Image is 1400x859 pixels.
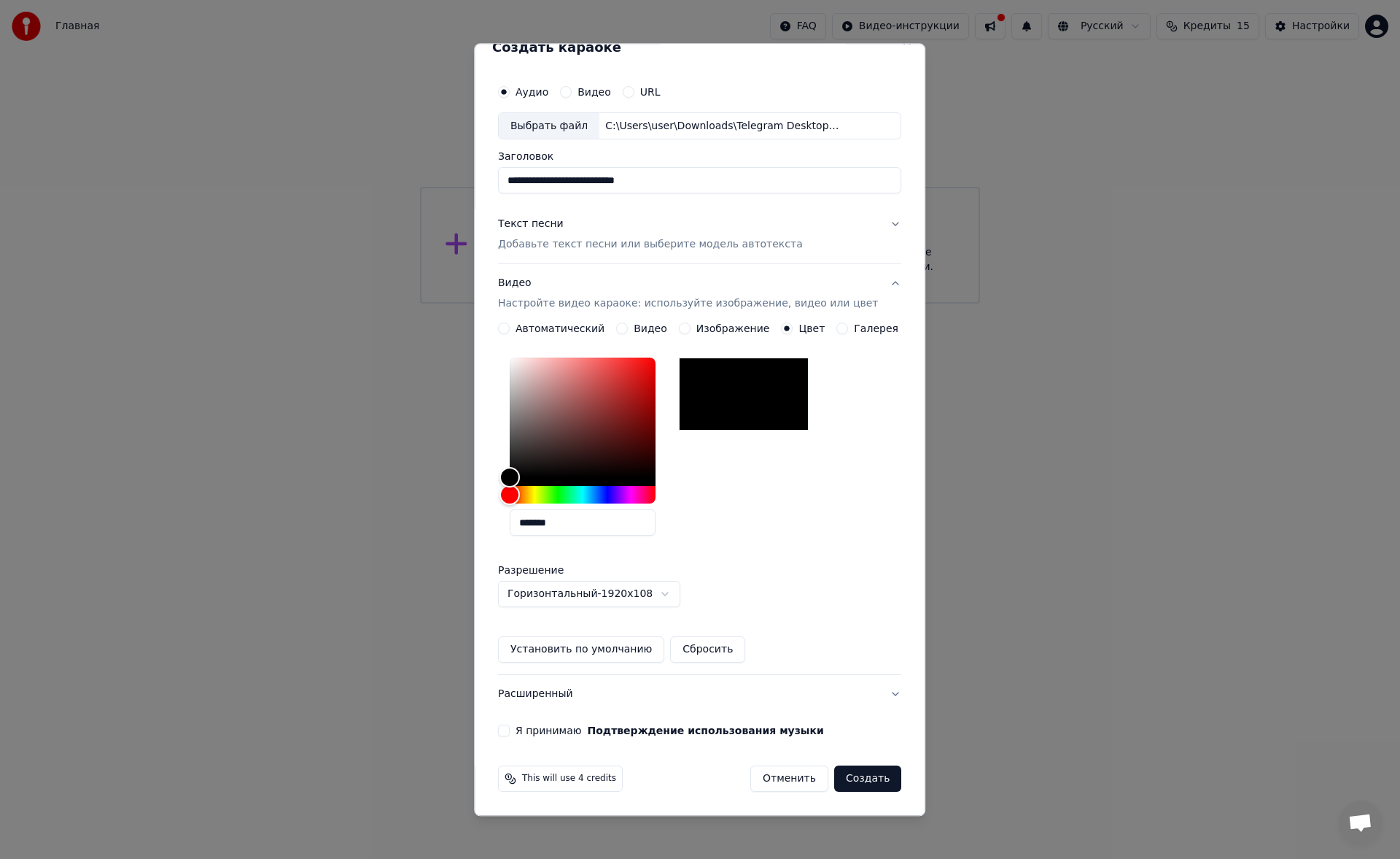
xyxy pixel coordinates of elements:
div: Hue [510,487,656,504]
button: Текст песниДобавьте текст песни или выберите модель автотекста [498,206,901,264]
button: Сбросить [671,637,746,663]
label: Я принимаю [516,726,824,736]
label: URL [640,87,661,97]
label: Видео [577,87,611,97]
div: C:\Users\user\Downloads\Telegram Desktop\[PERSON_NAME], [PERSON_NAME].mp3 [599,119,847,134]
div: Видео [498,277,878,312]
span: This will use 4 credits [522,774,616,785]
p: Добавьте текст песни или выберите модель автотекста [498,238,803,253]
div: Текст песни [498,217,564,232]
label: Галерея [855,324,899,334]
div: Выбрать файл [499,113,599,139]
button: Отменить [750,766,828,793]
button: Создать [834,766,901,793]
label: Разрешение [498,566,644,576]
button: Установить по умолчанию [498,637,664,663]
label: Заголовок [498,152,901,162]
label: Цвет [799,324,825,334]
button: Я принимаю [588,726,824,736]
label: Автоматический [516,324,604,334]
h2: Создать караоке [492,41,907,54]
button: ВидеоНастройте видео караоке: используйте изображение, видео или цвет [498,265,901,323]
button: Расширенный [498,676,901,714]
div: ВидеоНастройте видео караоке: используйте изображение, видео или цвет [498,323,901,675]
label: Изображение [696,324,770,334]
label: Видео [634,324,667,334]
label: Аудио [516,87,548,97]
p: Настройте видео караоке: используйте изображение, видео или цвет [498,297,878,312]
div: Color [510,358,656,478]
